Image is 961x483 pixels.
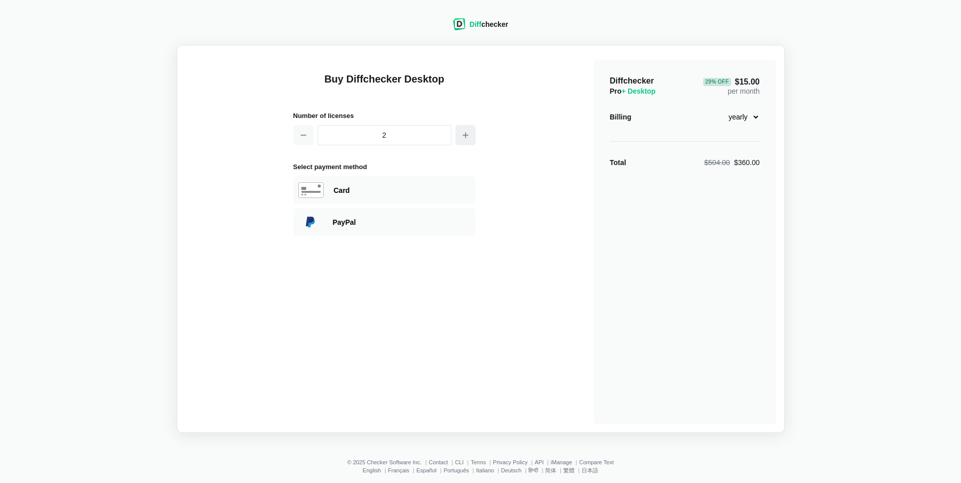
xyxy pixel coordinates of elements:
a: Compare Text [579,459,613,465]
a: Italiano [476,467,494,473]
a: 简体 [545,467,556,473]
a: Privacy Policy [493,459,527,465]
a: 繁體 [563,467,574,473]
a: API [534,459,544,465]
a: 日本語 [582,467,598,473]
a: English [363,467,381,473]
span: $15.00 [703,78,759,86]
strong: Total [610,158,626,167]
div: per month [703,76,759,96]
a: Contact [429,459,448,465]
div: Paying with Card [334,185,471,195]
a: Português [444,467,469,473]
a: iManage [551,459,572,465]
span: Pro [610,87,656,95]
span: $504.00 [704,158,730,167]
h1: Buy Diffchecker Desktop [293,72,476,98]
img: Diffchecker logo [453,18,466,30]
div: Paying with PayPal [333,217,471,227]
div: Paying with Card [293,176,476,204]
h2: Number of licenses [293,110,476,121]
div: 29 % Off [703,78,731,86]
span: Diffchecker [610,76,654,85]
a: Français [388,467,409,473]
div: Billing [610,112,632,122]
a: हिन्दी [528,467,538,473]
div: Paying with PayPal [293,208,476,236]
div: checker [470,19,508,29]
a: CLI [455,459,464,465]
span: Diff [470,20,481,28]
a: Español [416,467,437,473]
li: © 2025 Checker Software Inc. [347,459,429,465]
a: Deutsch [501,467,521,473]
h2: Select payment method [293,162,476,172]
span: + Desktop [622,87,656,95]
input: 1 [318,125,451,145]
div: $360.00 [704,157,759,168]
a: Diffchecker logoDiffchecker [453,24,508,32]
a: Terms [471,459,486,465]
